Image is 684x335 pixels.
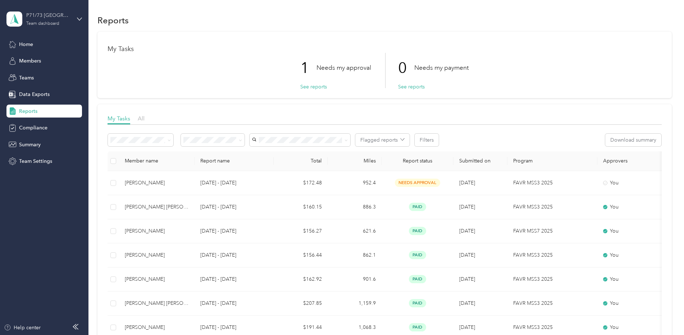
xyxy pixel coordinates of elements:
[328,243,382,267] td: 862.1
[26,22,59,26] div: Team dashboard
[125,203,189,211] div: [PERSON_NAME] [PERSON_NAME]
[597,151,669,171] th: Approvers
[328,219,382,243] td: 621.6
[195,151,274,171] th: Report name
[328,171,382,195] td: 952.4
[328,292,382,316] td: 1,159.9
[274,219,328,243] td: $156.27
[507,151,597,171] th: Program
[395,179,440,187] span: needs approval
[200,227,268,235] p: [DATE] - [DATE]
[507,195,597,219] td: FAVR MSS3 2025
[387,158,448,164] span: Report status
[459,324,475,330] span: [DATE]
[409,251,426,259] span: paid
[507,171,597,195] td: FAVR MSS3 2025
[453,151,507,171] th: Submitted on
[507,292,597,316] td: FAVR MSS3 2025
[507,219,597,243] td: FAVR MSS7 2025
[138,115,145,122] span: All
[97,17,129,24] h1: Reports
[200,299,268,307] p: [DATE] - [DATE]
[26,12,71,19] div: P71/73 [GEOGRAPHIC_DATA]
[200,323,268,331] p: [DATE] - [DATE]
[200,179,268,187] p: [DATE] - [DATE]
[274,195,328,219] td: $160.15
[603,179,664,187] div: You
[507,267,597,292] td: FAVR MSS3 2025
[274,292,328,316] td: $207.85
[414,63,469,72] p: Needs my payment
[459,228,475,234] span: [DATE]
[603,251,664,259] div: You
[644,295,684,335] iframe: Everlance-gr Chat Button Frame
[459,204,475,210] span: [DATE]
[513,323,592,331] p: FAVR MSS3 2025
[125,275,189,283] div: [PERSON_NAME]
[274,267,328,292] td: $162.92
[409,299,426,307] span: paid
[513,299,592,307] p: FAVR MSS3 2025
[603,299,664,307] div: You
[19,107,37,115] span: Reports
[125,299,189,307] div: [PERSON_NAME] [PERSON_NAME]
[19,141,41,148] span: Summary
[459,276,475,282] span: [DATE]
[19,157,52,165] span: Team Settings
[459,300,475,306] span: [DATE]
[409,203,426,211] span: paid
[605,134,661,146] button: Download summary
[19,41,33,48] span: Home
[300,83,327,91] button: See reports
[603,323,664,331] div: You
[200,275,268,283] p: [DATE] - [DATE]
[355,134,410,146] button: Flagged reports
[200,251,268,259] p: [DATE] - [DATE]
[603,203,664,211] div: You
[19,91,50,98] span: Data Exports
[119,151,195,171] th: Member name
[300,53,316,83] p: 1
[108,45,662,53] h1: My Tasks
[279,158,322,164] div: Total
[274,243,328,267] td: $156.44
[603,275,664,283] div: You
[409,323,426,331] span: paid
[4,324,41,331] button: Help center
[513,251,592,259] p: FAVR MSS3 2025
[507,243,597,267] td: FAVR MSS3 2025
[19,74,34,82] span: Teams
[415,134,439,146] button: Filters
[459,252,475,258] span: [DATE]
[409,275,426,283] span: paid
[459,180,475,186] span: [DATE]
[125,158,189,164] div: Member name
[200,203,268,211] p: [DATE] - [DATE]
[125,227,189,235] div: [PERSON_NAME]
[328,267,382,292] td: 901.6
[409,227,426,235] span: paid
[19,124,47,132] span: Compliance
[125,251,189,259] div: [PERSON_NAME]
[398,83,425,91] button: See reports
[513,275,592,283] p: FAVR MSS3 2025
[274,171,328,195] td: $172.48
[513,179,592,187] p: FAVR MSS3 2025
[19,57,41,65] span: Members
[398,53,414,83] p: 0
[125,179,189,187] div: [PERSON_NAME]
[108,115,130,122] span: My Tasks
[603,227,664,235] div: You
[328,195,382,219] td: 886.3
[316,63,371,72] p: Needs my approval
[333,158,376,164] div: Miles
[513,203,592,211] p: FAVR MSS3 2025
[513,227,592,235] p: FAVR MSS7 2025
[125,323,189,331] div: [PERSON_NAME]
